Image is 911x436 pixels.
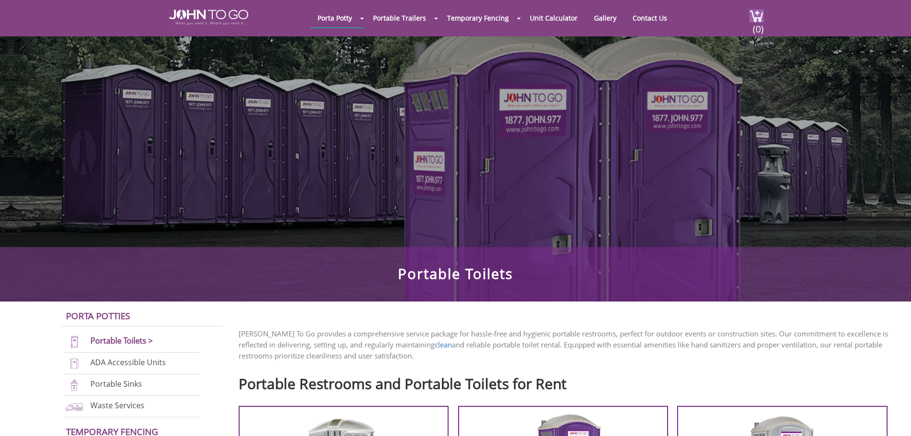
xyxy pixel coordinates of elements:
p: [PERSON_NAME] To Go provides a comprehensive service package for hassle-free and hygienic portabl... [239,328,897,361]
h2: Portable Restrooms and Portable Toilets for Rent [239,371,897,391]
a: ADA Accessible Units [90,357,166,368]
a: Portable Toilets > [90,335,153,346]
a: Porta Potties [66,310,130,322]
img: cart a [749,10,764,22]
a: Porta Potty [310,9,359,27]
a: clean [435,340,452,349]
a: Gallery [587,9,624,27]
img: waste-services-new.png [64,400,85,413]
a: Portable Sinks [90,379,142,389]
a: Unit Calculator [523,9,585,27]
img: ADA-units-new.png [64,357,85,370]
span: (0) [752,15,764,35]
img: portable-sinks-new.png [64,379,85,391]
a: Temporary Fencing [440,9,516,27]
a: Portable Trailers [366,9,433,27]
img: JOHN to go [169,10,248,25]
a: Contact Us [626,9,674,27]
img: portable-toilets-new.png [64,335,85,348]
a: Waste Services [90,400,144,411]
